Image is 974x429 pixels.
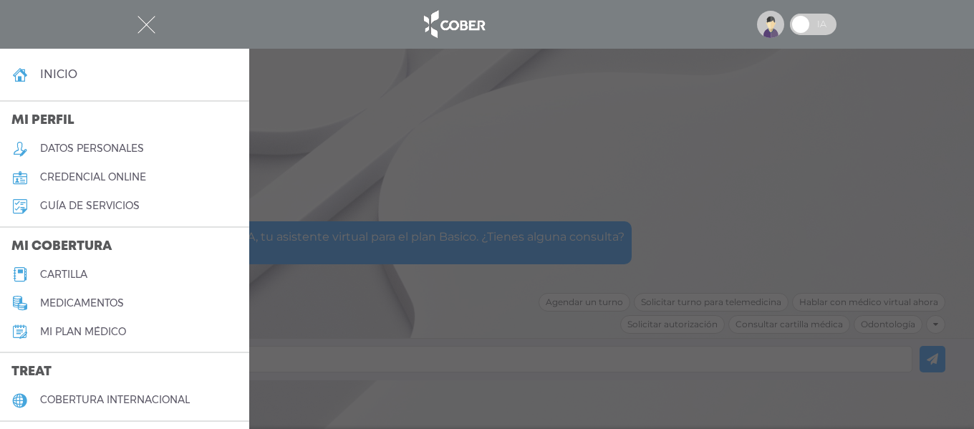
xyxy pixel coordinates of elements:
h5: Mi plan médico [40,326,126,338]
img: profile-placeholder.svg [757,11,784,38]
img: Cober_menu-close-white.svg [138,16,155,34]
h5: guía de servicios [40,200,140,212]
h5: datos personales [40,143,144,155]
h5: credencial online [40,171,146,183]
h5: cartilla [40,269,87,281]
img: logo_cober_home-white.png [416,7,491,42]
h5: medicamentos [40,297,124,309]
h5: cobertura internacional [40,394,190,406]
h4: inicio [40,67,77,81]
